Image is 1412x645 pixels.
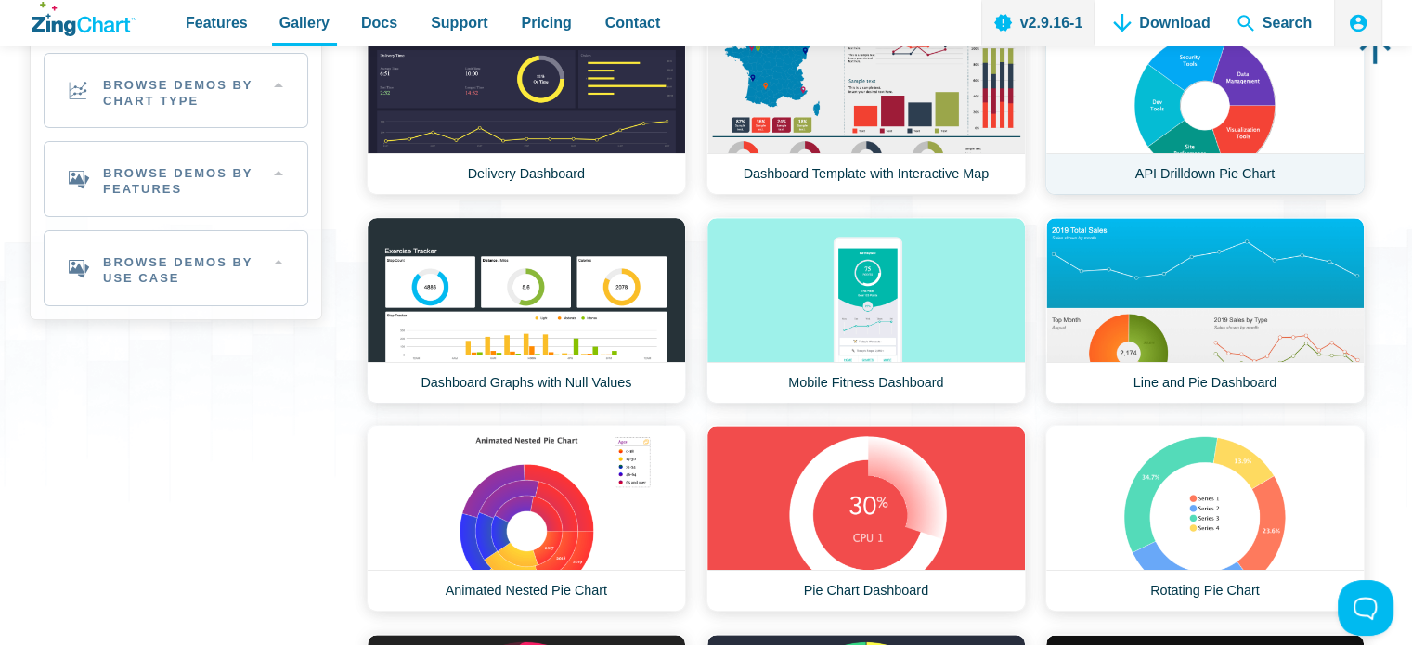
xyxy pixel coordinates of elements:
[45,142,307,216] h2: Browse Demos By Features
[367,217,686,404] a: Dashboard Graphs with Null Values
[1045,217,1365,404] a: Line and Pie Dashboard
[45,231,307,305] h2: Browse Demos By Use Case
[605,10,661,35] span: Contact
[706,217,1026,404] a: Mobile Fitness Dashboard
[521,10,571,35] span: Pricing
[367,8,686,195] a: Delivery Dashboard
[361,10,397,35] span: Docs
[1045,8,1365,195] a: API Drilldown Pie Chart
[706,8,1026,195] a: Dashboard Template with Interactive Map
[186,10,248,35] span: Features
[279,10,330,35] span: Gallery
[431,10,487,35] span: Support
[32,2,136,36] a: ZingChart Logo. Click to return to the homepage
[706,425,1026,612] a: Pie Chart Dashboard
[1338,580,1393,636] iframe: Toggle Customer Support
[367,425,686,612] a: Animated Nested Pie Chart
[45,54,307,128] h2: Browse Demos By Chart Type
[1045,425,1365,612] a: Rotating Pie Chart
